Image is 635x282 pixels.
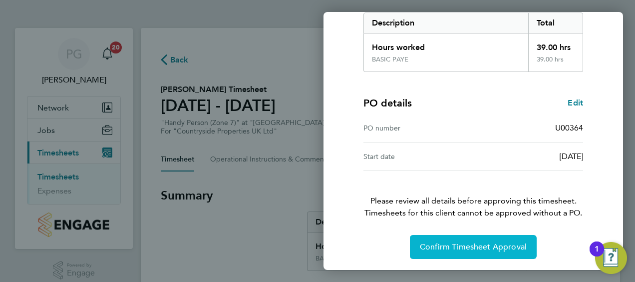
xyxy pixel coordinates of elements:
span: U00364 [555,123,583,132]
button: Confirm Timesheet Approval [410,235,537,259]
span: Confirm Timesheet Approval [420,242,527,252]
div: Description [364,13,528,33]
div: [DATE] [473,150,583,162]
button: Open Resource Center, 1 new notification [595,242,627,274]
div: Summary of 25 - 31 Aug 2025 [363,12,583,72]
div: PO number [363,122,473,134]
div: 39.00 hrs [528,55,583,71]
div: 39.00 hrs [528,33,583,55]
p: Please review all details before approving this timesheet. [351,171,595,219]
div: Total [528,13,583,33]
a: Edit [568,97,583,109]
div: BASIC PAYE [372,55,408,63]
div: Start date [363,150,473,162]
span: Timesheets for this client cannot be approved without a PO. [351,207,595,219]
h4: PO details [363,96,412,110]
div: Hours worked [364,33,528,55]
div: 1 [595,249,599,262]
span: Edit [568,98,583,107]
